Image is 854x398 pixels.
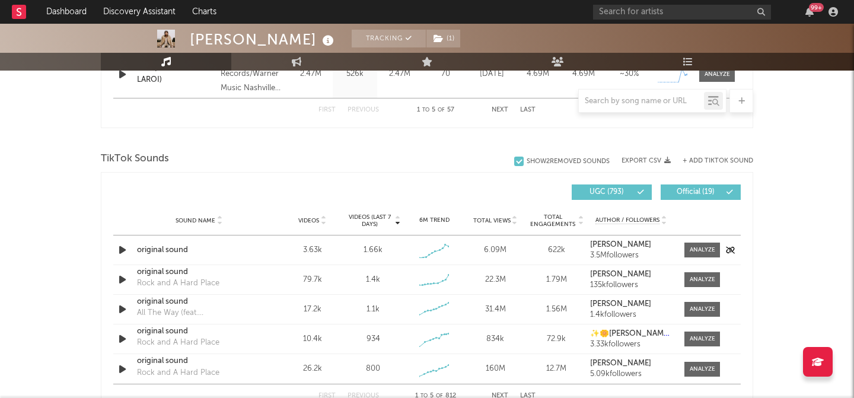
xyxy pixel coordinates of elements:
[590,311,673,319] div: 1.4k followers
[529,333,584,345] div: 72.9k
[661,184,741,200] button: Official(19)
[285,274,340,286] div: 79.7k
[590,340,673,349] div: 3.33k followers
[683,158,753,164] button: + Add TikTok Sound
[137,337,219,349] div: Rock and A Hard Place
[137,367,219,379] div: Rock and A Hard Place
[529,244,584,256] div: 622k
[527,158,610,165] div: Show 2 Removed Sounds
[352,30,426,47] button: Tracking
[407,216,462,225] div: 6M Trend
[285,244,340,256] div: 3.63k
[590,241,651,249] strong: [PERSON_NAME]
[579,97,704,106] input: Search by song name or URL
[809,3,824,12] div: 99 +
[298,217,319,224] span: Videos
[595,216,659,224] span: Author / Followers
[425,68,466,80] div: 70
[285,304,340,316] div: 17.2k
[529,363,584,375] div: 12.7M
[579,189,634,196] span: UGC ( 793 )
[590,330,673,338] a: ✨🌼[PERSON_NAME]🌼✨
[529,274,584,286] div: 1.79M
[473,217,511,224] span: Total Views
[590,359,673,368] a: [PERSON_NAME]
[590,300,651,308] strong: [PERSON_NAME]
[366,363,380,375] div: 800
[137,326,261,337] a: original sound
[563,68,603,80] div: 4.69M
[668,189,723,196] span: Official ( 19 )
[590,359,651,367] strong: [PERSON_NAME]
[137,296,261,308] a: original sound
[291,68,330,80] div: 2.47M
[518,68,557,80] div: 4.69M
[590,270,673,279] a: [PERSON_NAME]
[221,53,285,95] div: An Atlantic Records/Warner Music Nashville release, © 2025 Atlantic Recording Corporation
[137,63,215,86] a: Lost (feat. The Kid LAROI)
[336,68,374,80] div: 526k
[468,274,523,286] div: 22.3M
[805,7,814,17] button: 99+
[367,333,380,345] div: 934
[366,274,380,286] div: 1.4k
[285,333,340,345] div: 10.4k
[346,214,394,228] span: Videos (last 7 days)
[101,152,169,166] span: TikTok Sounds
[137,355,261,367] a: original sound
[468,333,523,345] div: 834k
[590,270,651,278] strong: [PERSON_NAME]
[137,307,261,319] div: All The Way (feat. [PERSON_NAME])
[590,370,673,378] div: 5.09k followers
[468,304,523,316] div: 31.4M
[137,244,261,256] a: original sound
[671,158,753,164] button: + Add TikTok Sound
[426,30,460,47] button: (1)
[609,68,649,80] div: ~ 30 %
[590,281,673,289] div: 135k followers
[590,251,673,260] div: 3.5M followers
[364,244,383,256] div: 1.66k
[590,300,673,308] a: [PERSON_NAME]
[285,363,340,375] div: 26.2k
[137,278,219,289] div: Rock and A Hard Place
[468,363,523,375] div: 160M
[529,304,584,316] div: 1.56M
[572,184,652,200] button: UGC(793)
[137,266,261,278] a: original sound
[590,330,689,337] strong: ✨🌼[PERSON_NAME]🌼✨
[190,30,337,49] div: [PERSON_NAME]
[380,68,419,80] div: 2.47M
[593,5,771,20] input: Search for artists
[426,30,461,47] span: ( 1 )
[176,217,215,224] span: Sound Name
[472,68,512,80] div: [DATE]
[622,157,671,164] button: Export CSV
[590,241,673,249] a: [PERSON_NAME]
[468,244,523,256] div: 6.09M
[367,304,380,316] div: 1.1k
[529,214,577,228] span: Total Engagements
